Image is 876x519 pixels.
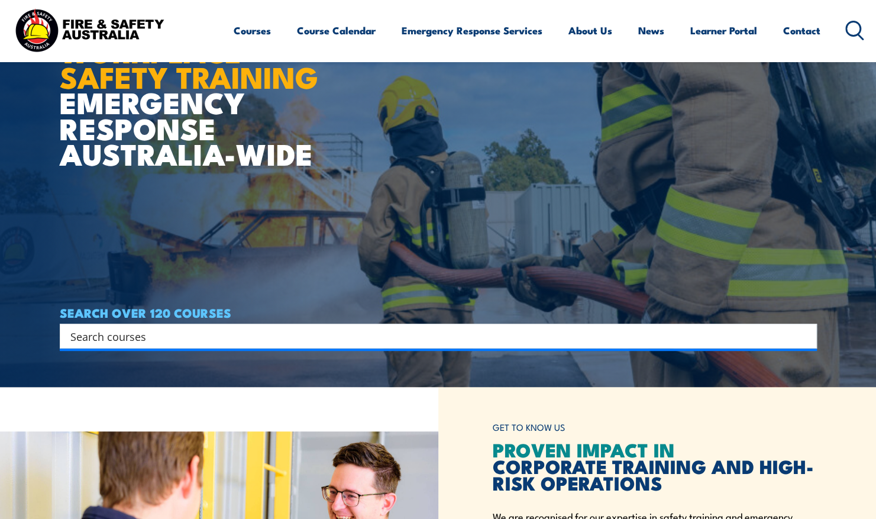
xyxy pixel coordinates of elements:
[690,15,757,46] a: Learner Portal
[783,15,820,46] a: Contact
[70,327,791,345] input: Search input
[60,306,817,319] h4: SEARCH OVER 120 COURSES
[60,8,349,166] h1: EMERGENCY RESPONSE AUSTRALIA-WIDE
[493,417,817,439] h6: GET TO KNOW US
[73,328,793,344] form: Search form
[60,28,318,99] strong: WORKPLACE SAFETY TRAINING
[234,15,271,46] a: Courses
[297,15,376,46] a: Course Calendar
[493,441,817,491] h2: CORPORATE TRAINING AND HIGH-RISK OPERATIONS
[568,15,612,46] a: About Us
[638,15,664,46] a: News
[796,328,813,344] button: Search magnifier button
[493,434,675,464] span: PROVEN IMPACT IN
[402,15,542,46] a: Emergency Response Services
